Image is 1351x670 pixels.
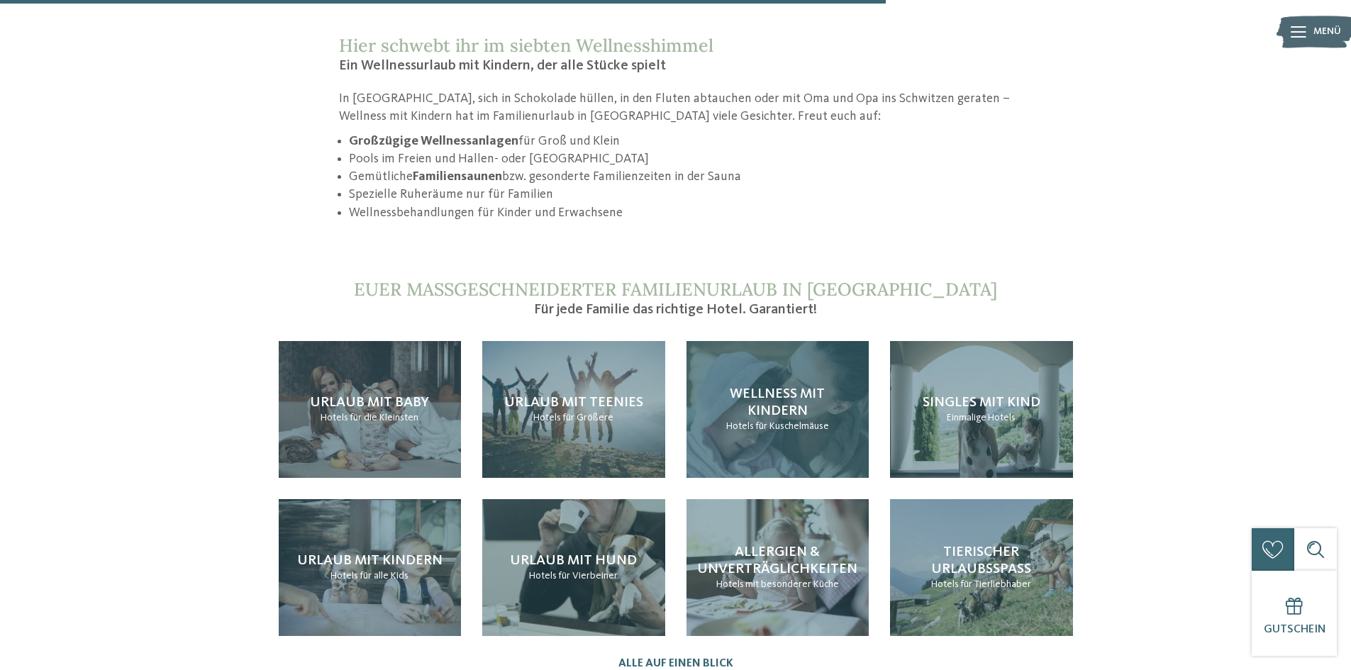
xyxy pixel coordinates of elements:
[1252,571,1337,656] a: Gutschein
[354,278,997,301] span: Euer maßgeschneiderter Familienurlaub in [GEOGRAPHIC_DATA]
[931,545,1031,576] span: Tierischer Urlaubsspaß
[321,413,348,423] span: Hotels
[745,579,839,589] span: mit besonderer Küche
[947,413,986,423] span: Einmalige
[349,135,518,147] strong: Großzügige Wellnessanlagen
[350,413,418,423] span: für die Kleinsten
[339,90,1013,125] p: In [GEOGRAPHIC_DATA], sich in Schokolade hüllen, in den Fluten abtauchen oder mit Oma und Opa ins...
[697,545,857,576] span: Allergien & Unverträglichkeiten
[533,413,561,423] span: Hotels
[931,579,959,589] span: Hotels
[890,341,1073,478] a: Wellness mit Kindern: Jetzt ist Kuschelzeit! Singles mit Kind Einmalige Hotels
[482,341,665,478] a: Wellness mit Kindern: Jetzt ist Kuschelzeit! Urlaub mit Teenies Hotels für Größere
[279,499,462,636] a: Wellness mit Kindern: Jetzt ist Kuschelzeit! Urlaub mit Kindern Hotels für alle Kids
[1264,624,1325,635] span: Gutschein
[730,387,825,418] span: Wellness mit Kindern
[890,499,1073,636] a: Wellness mit Kindern: Jetzt ist Kuschelzeit! Tierischer Urlaubsspaß Hotels für Tierliebhaber
[562,413,613,423] span: für Größere
[686,341,869,478] a: Wellness mit Kindern: Jetzt ist Kuschelzeit! Wellness mit Kindern Hotels für Kuschelmäuse
[339,34,713,57] span: Hier schwebt ihr im siebten Wellnesshimmel
[510,554,637,568] span: Urlaub mit Hund
[349,133,1012,150] li: für Groß und Klein
[923,396,1040,410] span: Singles mit Kind
[504,396,643,410] span: Urlaub mit Teenies
[360,571,408,581] span: für alle Kids
[310,396,429,410] span: Urlaub mit Baby
[279,341,462,478] a: Wellness mit Kindern: Jetzt ist Kuschelzeit! Urlaub mit Baby Hotels für die Kleinsten
[330,571,358,581] span: Hotels
[755,421,829,431] span: für Kuschelmäuse
[534,303,817,317] span: Für jede Familie das richtige Hotel. Garantiert!
[339,59,666,73] span: Ein Wellnessurlaub mit Kindern, der alle Stücke spielt
[413,170,502,183] strong: Familiensaunen
[349,186,1012,203] li: Spezielle Ruheräume nur für Familien
[716,579,744,589] span: Hotels
[529,571,557,581] span: Hotels
[558,571,618,581] span: für Vierbeiner
[297,554,443,568] span: Urlaub mit Kindern
[349,168,1012,186] li: Gemütliche bzw. gesonderte Familienzeiten in der Sauna
[988,413,1016,423] span: Hotels
[960,579,1031,589] span: für Tierliebhaber
[686,499,869,636] a: Wellness mit Kindern: Jetzt ist Kuschelzeit! Allergien & Unverträglichkeiten Hotels mit besondere...
[482,499,665,636] a: Wellness mit Kindern: Jetzt ist Kuschelzeit! Urlaub mit Hund Hotels für Vierbeiner
[349,204,1012,222] li: Wellnessbehandlungen für Kinder und Erwachsene
[349,150,1012,168] li: Pools im Freien und Hallen- oder [GEOGRAPHIC_DATA]
[726,421,754,431] span: Hotels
